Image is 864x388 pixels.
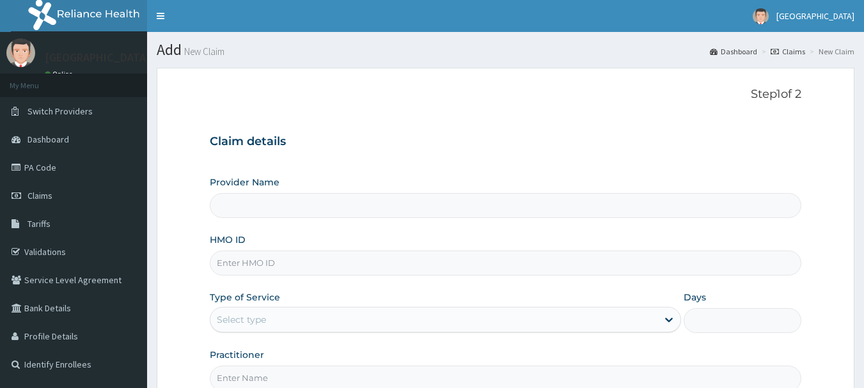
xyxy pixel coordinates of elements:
[217,313,266,326] div: Select type
[776,10,854,22] span: [GEOGRAPHIC_DATA]
[45,52,150,63] p: [GEOGRAPHIC_DATA]
[182,47,224,56] small: New Claim
[45,70,75,79] a: Online
[157,42,854,58] h1: Add
[753,8,769,24] img: User Image
[27,218,51,229] span: Tariffs
[210,291,280,304] label: Type of Service
[6,38,35,67] img: User Image
[27,105,93,117] span: Switch Providers
[27,134,69,145] span: Dashboard
[806,46,854,57] li: New Claim
[210,233,246,246] label: HMO ID
[771,46,805,57] a: Claims
[27,190,52,201] span: Claims
[210,251,802,275] input: Enter HMO ID
[210,135,802,149] h3: Claim details
[210,176,279,189] label: Provider Name
[210,348,264,361] label: Practitioner
[684,291,706,304] label: Days
[710,46,757,57] a: Dashboard
[210,88,802,102] p: Step 1 of 2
